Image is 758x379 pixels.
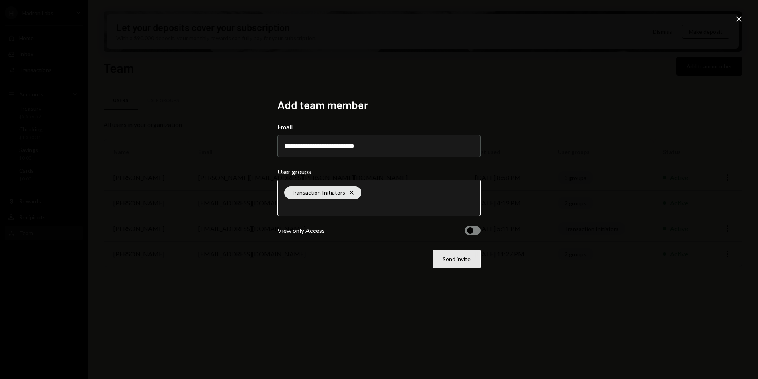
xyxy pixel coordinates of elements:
[277,122,481,132] label: Email
[277,167,481,176] label: User groups
[433,250,481,268] button: Send invite
[277,97,481,113] h2: Add team member
[284,186,361,199] div: Transaction Initiators
[277,226,325,235] div: View only Access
